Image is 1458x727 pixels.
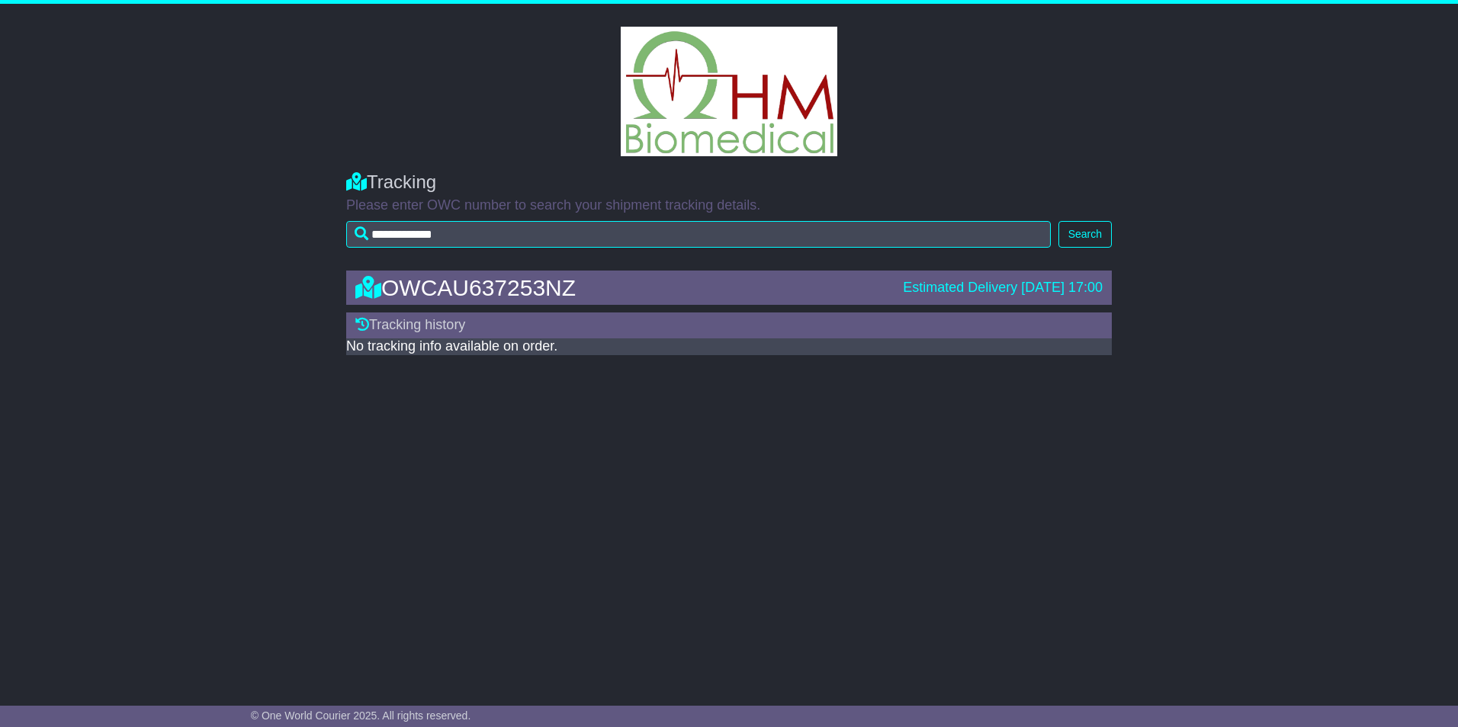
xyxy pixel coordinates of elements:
div: Estimated Delivery [DATE] 17:00 [903,280,1103,296]
div: Tracking [346,171,1112,194]
img: GetCustomerLogo [621,27,837,156]
div: No tracking info available on order. [346,338,1112,355]
div: OWCAU637253NZ [348,275,895,300]
span: © One World Courier 2025. All rights reserved. [251,709,471,722]
div: Tracking history [346,312,1112,338]
p: Please enter OWC number to search your shipment tracking details. [346,197,1112,214]
button: Search [1058,221,1112,248]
